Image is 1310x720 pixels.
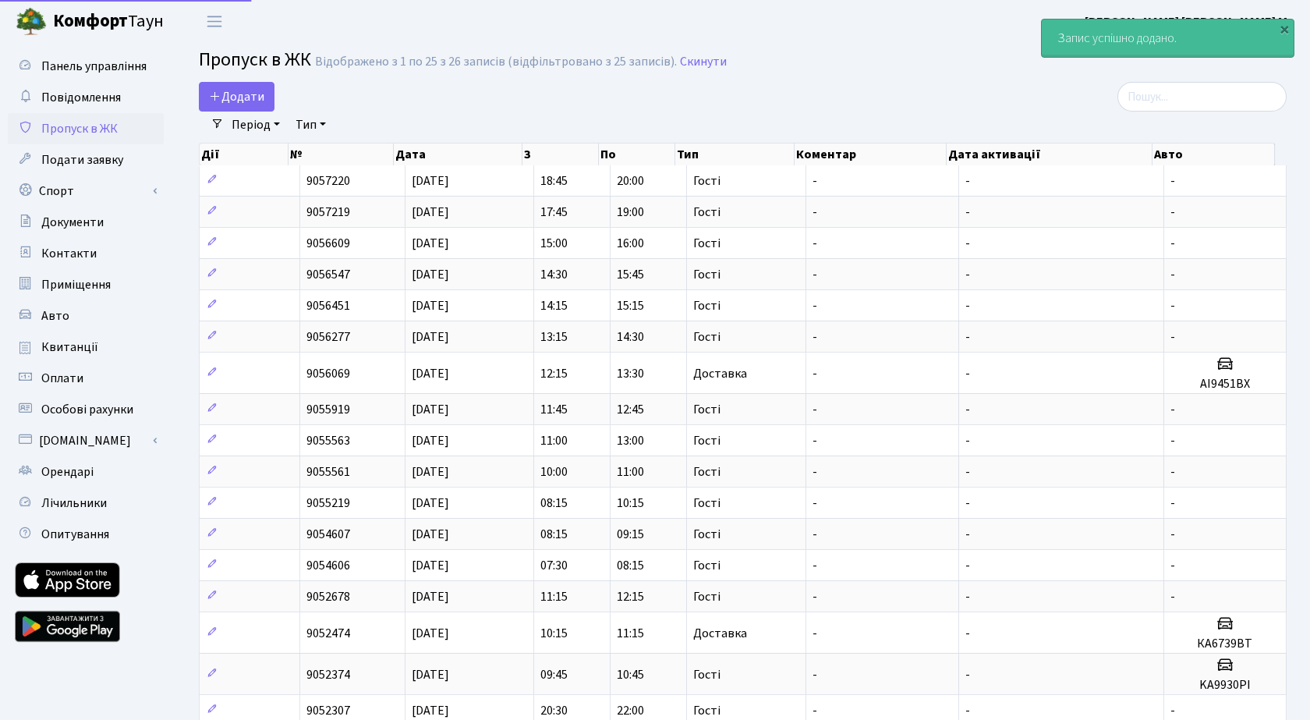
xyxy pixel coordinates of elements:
a: Квитанції [8,332,164,363]
input: Пошук... [1117,82,1287,112]
span: Гості [693,497,720,509]
span: - [965,557,970,574]
span: Гості [693,403,720,416]
span: - [1170,204,1175,221]
span: 15:00 [540,235,568,252]
b: Комфорт [53,9,128,34]
span: 10:15 [540,625,568,642]
a: Панель управління [8,51,164,82]
span: - [965,666,970,683]
span: 15:45 [617,266,644,283]
span: Приміщення [41,276,111,293]
span: 10:45 [617,666,644,683]
th: Дата активації [947,144,1152,165]
span: [DATE] [412,495,449,512]
h5: КА6739ВТ [1170,637,1280,651]
span: 9057219 [306,204,350,221]
span: 20:30 [540,702,568,719]
span: - [813,495,817,512]
span: 9052678 [306,588,350,605]
b: [PERSON_NAME] [PERSON_NAME] М. [1085,13,1291,30]
a: Опитування [8,519,164,550]
a: Додати [199,82,274,112]
span: 08:15 [617,557,644,574]
span: Гості [693,434,720,447]
span: Гості [693,331,720,343]
span: 9055561 [306,463,350,481]
div: Запис успішно додано. [1042,20,1294,57]
span: - [1170,172,1175,190]
span: 12:45 [617,401,644,418]
span: Додати [209,88,264,105]
span: - [813,328,817,346]
span: 9055219 [306,495,350,512]
span: - [813,204,817,221]
span: 09:15 [617,526,644,543]
span: 9052374 [306,666,350,683]
span: - [965,432,970,449]
span: Гості [693,466,720,478]
span: Подати заявку [41,151,123,168]
a: Особові рахунки [8,394,164,425]
span: Оплати [41,370,83,387]
span: - [965,401,970,418]
span: 9056451 [306,297,350,314]
span: Гості [693,591,720,603]
span: 9056277 [306,328,350,346]
a: Приміщення [8,269,164,300]
a: Спорт [8,176,164,207]
span: - [813,526,817,543]
span: 14:30 [617,328,644,346]
div: × [1276,21,1292,37]
span: 14:30 [540,266,568,283]
th: З [522,144,599,165]
span: [DATE] [412,328,449,346]
span: Таун [53,9,164,35]
span: Доставка [693,627,747,640]
span: - [1170,526,1175,543]
div: Відображено з 1 по 25 з 26 записів (відфільтровано з 25 записів). [315,55,677,69]
span: 09:45 [540,666,568,683]
span: - [965,172,970,190]
span: 07:30 [540,557,568,574]
a: Авто [8,300,164,332]
th: Дії [200,144,289,165]
span: [DATE] [412,432,449,449]
span: Документи [41,214,104,231]
span: 16:00 [617,235,644,252]
span: - [965,266,970,283]
span: [DATE] [412,266,449,283]
span: 12:15 [540,365,568,382]
th: Тип [675,144,795,165]
span: 10:15 [617,495,644,512]
a: Оплати [8,363,164,394]
th: Дата [394,144,522,165]
th: Авто [1152,144,1275,165]
span: - [1170,432,1175,449]
span: - [1170,588,1175,605]
a: Контакти [8,238,164,269]
span: - [965,365,970,382]
span: Квитанції [41,339,98,356]
span: 13:00 [617,432,644,449]
a: Орендарі [8,456,164,488]
span: 9056547 [306,266,350,283]
span: [DATE] [412,702,449,719]
span: - [813,666,817,683]
span: - [965,463,970,481]
span: 9056069 [306,365,350,382]
span: Гості [693,300,720,312]
span: Повідомлення [41,89,121,106]
span: Особові рахунки [41,401,133,418]
span: Гості [693,237,720,250]
span: [DATE] [412,588,449,605]
span: 12:15 [617,588,644,605]
span: Орендарі [41,463,94,481]
span: [DATE] [412,666,449,683]
span: - [1170,235,1175,252]
span: 9057220 [306,172,350,190]
span: [DATE] [412,172,449,190]
span: - [965,235,970,252]
span: - [1170,702,1175,719]
span: - [1170,557,1175,574]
